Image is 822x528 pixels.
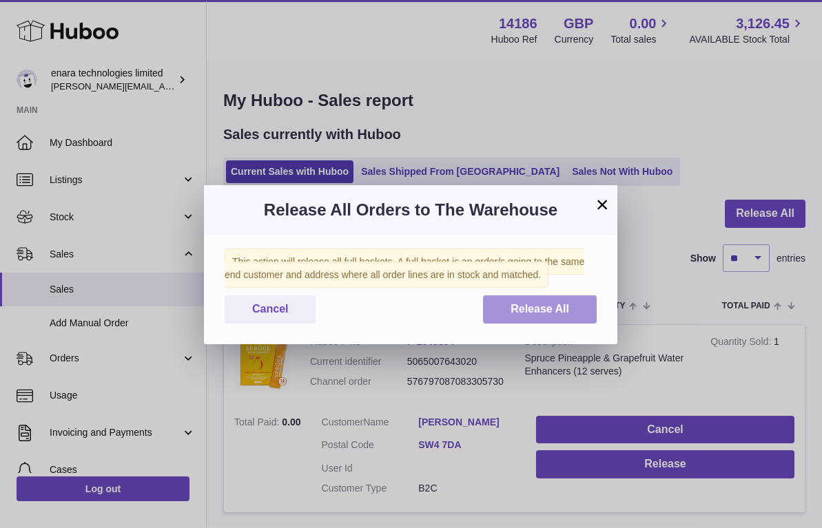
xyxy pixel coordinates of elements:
[594,196,610,213] button: ×
[483,295,597,324] button: Release All
[252,303,288,315] span: Cancel
[225,199,597,221] h3: Release All Orders to The Warehouse
[225,249,584,288] span: This action will release all full baskets. A full basket is an order/s going to the same end cust...
[225,295,316,324] button: Cancel
[511,303,569,315] span: Release All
